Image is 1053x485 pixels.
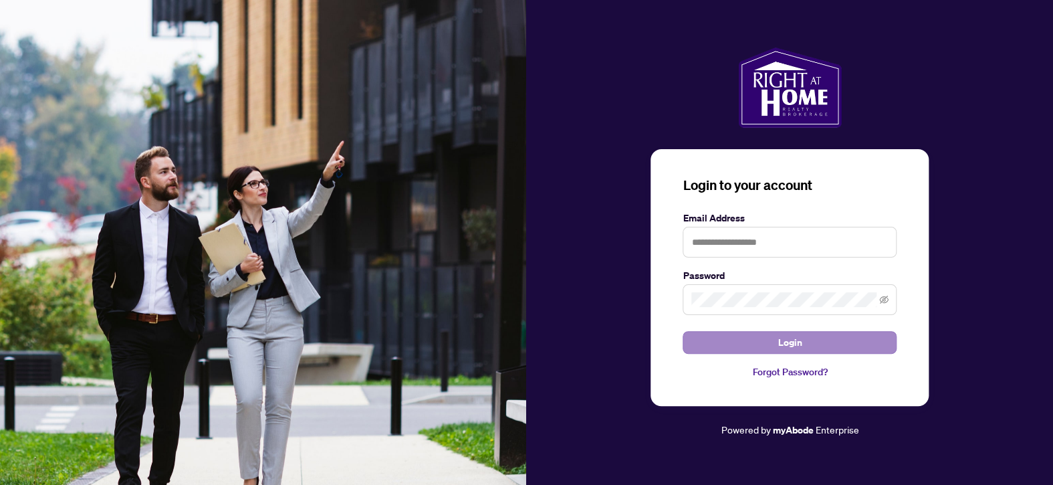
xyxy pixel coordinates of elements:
span: Enterprise [815,423,858,435]
a: myAbode [772,423,813,438]
span: Powered by [721,423,770,435]
h3: Login to your account [683,176,897,195]
label: Email Address [683,211,897,225]
span: eye-invisible [879,295,889,304]
label: Password [683,268,897,283]
button: Login [683,331,897,354]
img: ma-logo [738,47,842,128]
span: Login [778,332,802,353]
a: Forgot Password? [683,365,897,379]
